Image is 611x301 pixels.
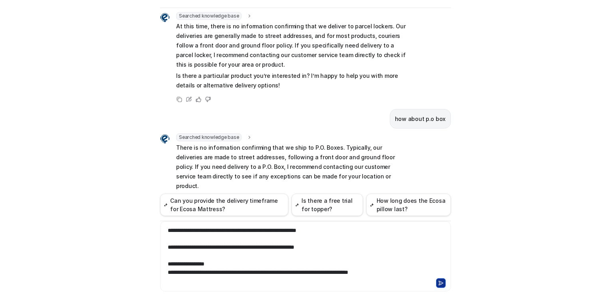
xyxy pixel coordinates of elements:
p: Are you shopping for a particular item? I’m happy to help you find the best way to get it deliver... [176,192,410,212]
button: Is there a free trial for topper? [292,194,363,216]
p: There is no information confirming that we ship to P.O. Boxes. Typically, our deliveries are made... [176,143,410,191]
p: Is there a particular product you’re interested in? I’m happy to help you with more details or al... [176,71,410,90]
span: Searched knowledge base [176,12,242,20]
button: How long does the Ecosa pillow last? [366,194,451,216]
img: Widget [160,13,170,22]
p: how about p.o box [395,114,446,124]
button: Can you provide the delivery timeframe for Ecosa Mattress? [160,194,288,216]
img: Widget [160,134,170,144]
span: Searched knowledge base [176,133,242,141]
p: At this time, there is no information confirming that we deliver to parcel lockers. Our deliverie... [176,22,410,69]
